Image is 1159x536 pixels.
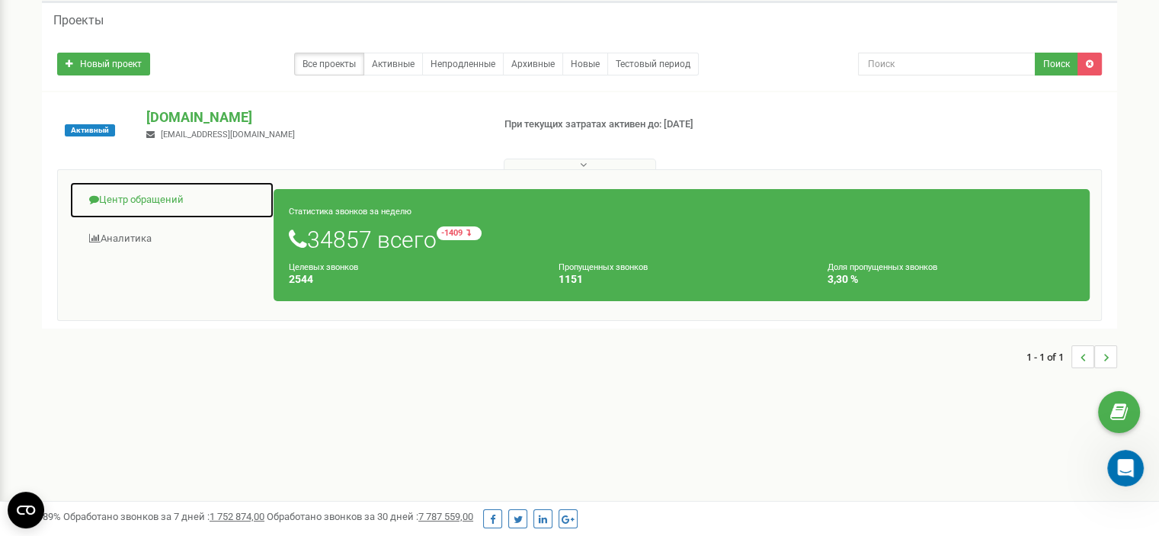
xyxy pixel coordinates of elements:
[418,511,473,522] u: 7 787 559,00
[607,53,699,75] a: Тестовый период
[289,274,536,285] h4: 2544
[161,130,295,140] span: [EMAIL_ADDRESS][DOMAIN_NAME]
[24,385,36,397] button: Вибір емодзі
[239,6,267,35] button: Головна
[24,127,238,156] div: 📌 отримати повну інформацію про функціонал AI-аналізу дзвінків;
[1026,345,1071,368] span: 1 - 1 of 1
[13,353,292,379] textarea: Повідомлення...
[267,6,295,34] div: Закрити
[1026,330,1117,384] nav: ...
[503,53,563,75] a: Архивные
[63,511,264,522] span: Обработано звонков за 7 дней :
[65,124,115,136] span: Активный
[562,53,608,75] a: Новые
[74,8,135,19] h1: Oleksandr
[210,511,264,522] u: 1 752 874,00
[24,59,238,118] div: Щоб ефективно запровадити AI-функціонал та отримати максимум користі, звертайся прямо зараз до на...
[559,274,805,285] h4: 1151
[69,220,274,258] a: Аналитика
[1107,450,1144,486] iframe: Intercom live chat
[437,226,482,240] small: -1409
[10,6,39,35] button: go back
[261,379,286,403] button: Надіслати повідомлення…
[858,53,1036,75] input: Поиск
[57,53,150,75] a: Новый проект
[72,385,85,397] button: Завантажити вкладений файл
[48,385,60,397] button: вибір GIF-файлів
[8,492,44,528] button: Open CMP widget
[289,207,411,217] small: Статистика звонков за неделю
[146,108,479,127] p: [DOMAIN_NAME]
[267,511,473,522] span: Обработано звонков за 30 дней :
[43,8,68,33] img: Profile image for Oleksandr
[422,53,504,75] a: Непродленные
[294,53,364,75] a: Все проекты
[24,201,238,231] div: 📌 дізнатися, як впровадити функцію максимально ефективно;
[289,262,358,272] small: Целевых звонков
[24,239,238,268] div: 📌 оцінити переваги для для себе і бізнесу вже на старті.
[24,341,116,350] div: Oleksandr • Щойно
[289,226,1074,252] h1: 34857 всего
[828,262,937,272] small: Доля пропущенных звонков
[504,117,748,132] p: При текущих затратах активен до: [DATE]
[69,181,274,219] a: Центр обращений
[24,277,238,322] div: Консультація займе мінімум часу, але дасть максимум користі для оптимізації роботи з клієнтами.
[559,262,648,272] small: Пропущенных звонков
[24,164,238,194] div: 📌 зрозуміти, як АІ допоможе у виявленні інсайтів із розмов;
[363,53,423,75] a: Активные
[74,19,194,34] p: У мережі останні 15 хв
[1035,53,1078,75] button: Поиск
[828,274,1074,285] h4: 3,30 %
[53,14,104,27] h5: Проекты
